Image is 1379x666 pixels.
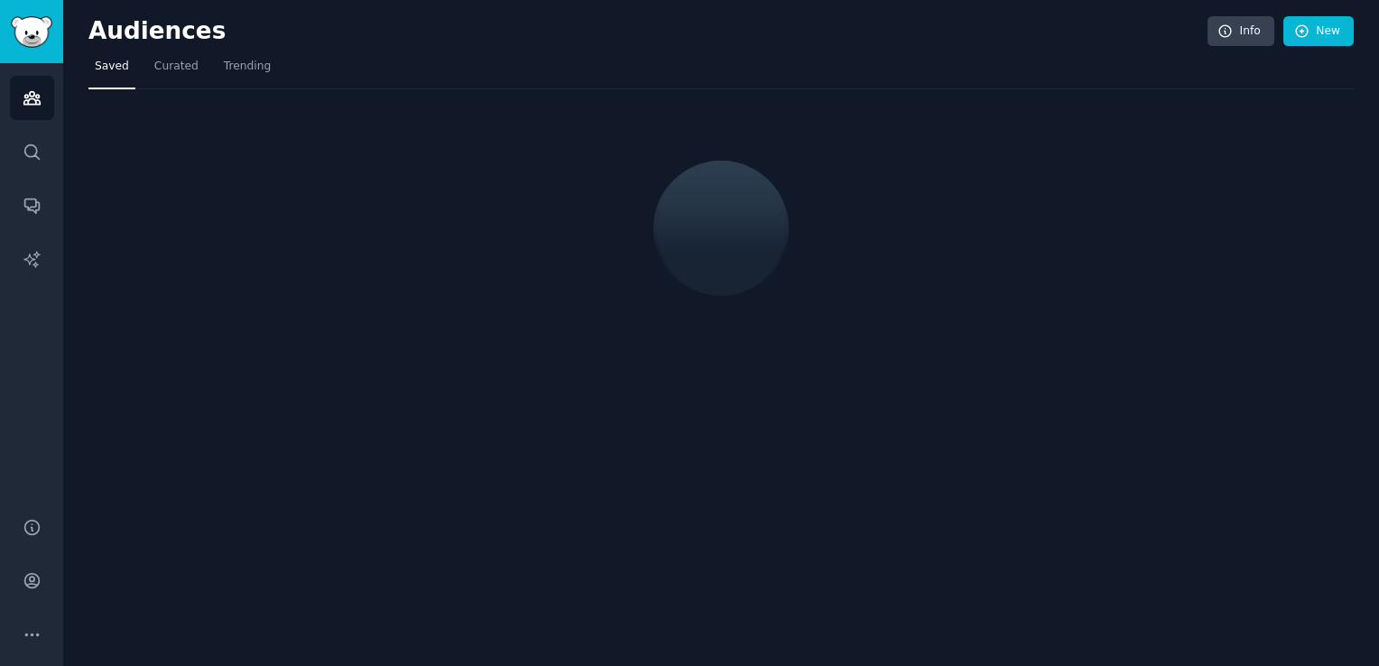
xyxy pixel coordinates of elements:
a: New [1283,16,1354,47]
a: Curated [148,52,205,89]
a: Trending [217,52,277,89]
a: Info [1208,16,1274,47]
span: Saved [95,59,129,75]
h2: Audiences [88,17,1208,46]
span: Trending [224,59,271,75]
img: GummySearch logo [11,16,52,48]
span: Curated [154,59,199,75]
a: Saved [88,52,135,89]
